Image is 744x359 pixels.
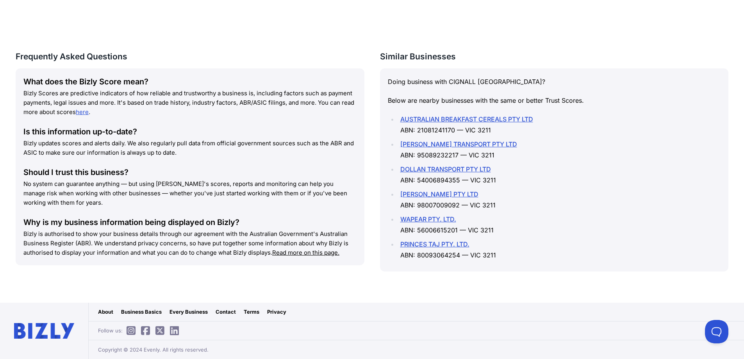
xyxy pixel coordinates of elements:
a: Privacy [267,308,286,316]
li: ABN: 80093064254 — VIC 3211 [398,239,721,261]
a: Every Business [169,308,208,316]
a: [PERSON_NAME] PTY LTD [400,190,478,198]
a: WAPEAR PTY. LTD. [400,215,456,223]
a: Read more on this page. [272,249,339,256]
span: Copyright © 2024 Evenly. All rights reserved. [98,346,209,354]
div: Should I trust this business? [23,167,357,178]
a: Business Basics [121,308,162,316]
li: ABN: 21081241170 — VIC 3211 [398,114,721,136]
p: Below are nearby businesses with the same or better Trust Scores. [388,95,721,106]
a: Terms [244,308,259,316]
a: here [76,108,89,116]
li: ABN: 54006894355 — VIC 3211 [398,164,721,186]
p: Doing business with CIGNALL [GEOGRAPHIC_DATA]? [388,76,721,87]
a: AUSTRALIAN BREAKFAST CEREALS PTY LTD [400,115,533,123]
a: PRINCES TAJ PTY. LTD. [400,240,469,248]
div: Is this information up-to-date? [23,126,357,137]
span: Follow us: [98,327,183,334]
li: ABN: 98007009092 — VIC 3211 [398,189,721,211]
div: What does the Bizly Score mean? [23,76,357,87]
p: Bizly is authorised to show your business details through our agreement with the Australian Gover... [23,229,357,257]
p: No system can guarantee anything — but using [PERSON_NAME]'s scores, reports and monitoring can h... [23,179,357,207]
li: ABN: 56006615201 — VIC 3211 [398,214,721,236]
p: Bizly Scores are predictive indicators of how reliable and trustworthy a business is, including f... [23,89,357,117]
a: DOLLAN TRANSPORT PTY LTD [400,165,491,173]
a: [PERSON_NAME] TRANSPORT PTY LTD [400,140,517,148]
div: Why is my business information being displayed on Bizly? [23,217,357,228]
p: Bizly updates scores and alerts daily. We also regularly pull data from official government sourc... [23,139,357,157]
a: About [98,308,113,316]
h3: Frequently Asked Questions [16,52,364,62]
iframe: Toggle Customer Support [705,320,728,343]
li: ABN: 95089232217 — VIC 3211 [398,139,721,161]
h3: Similar Businesses [380,52,729,62]
a: Contact [216,308,236,316]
